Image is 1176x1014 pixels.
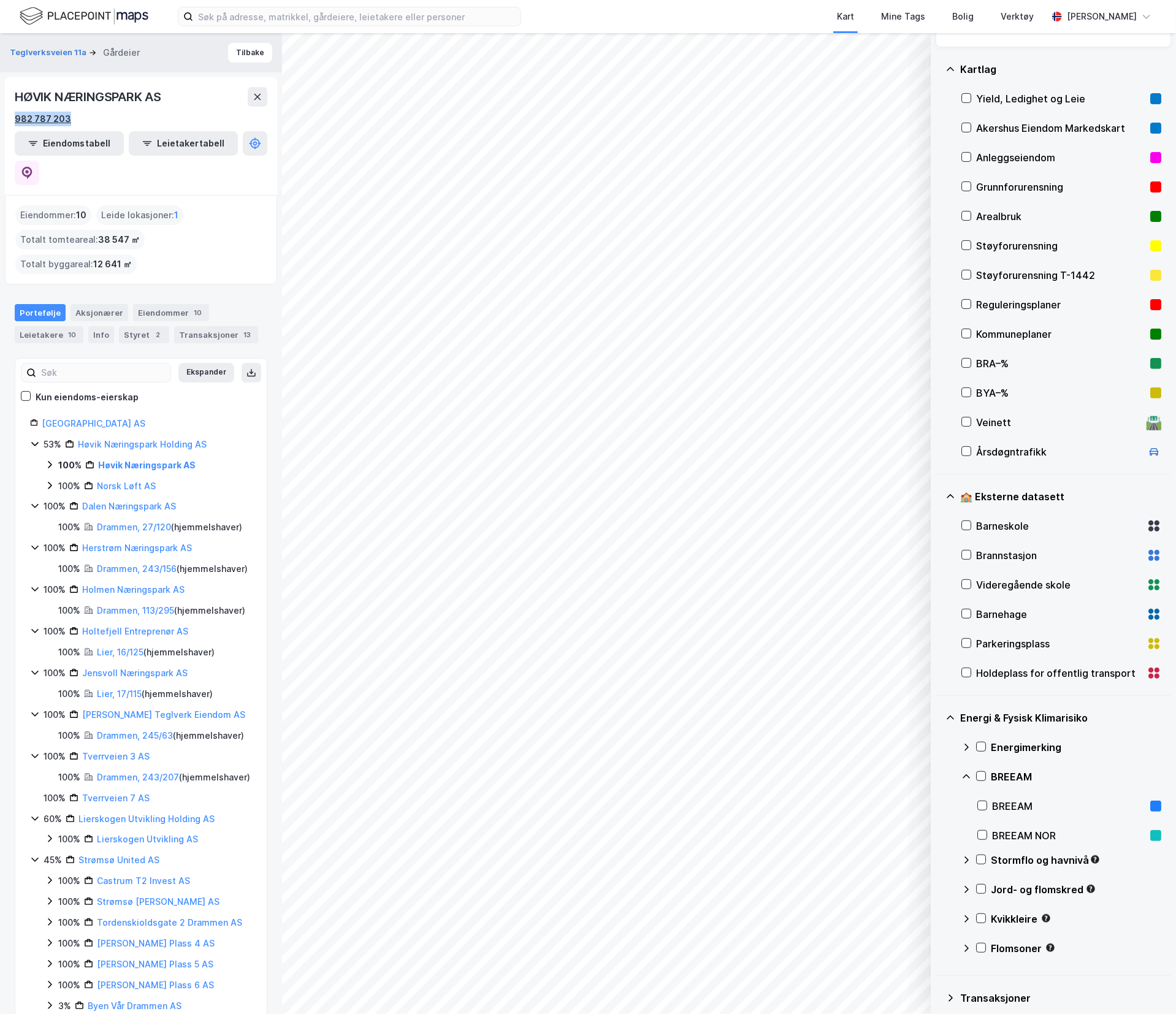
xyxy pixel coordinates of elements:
div: Grunnforurensning [976,180,1145,194]
div: Anleggseiendom [976,150,1145,165]
div: BREEAM [992,799,1145,814]
div: 100% [58,936,80,951]
div: BRA–% [976,356,1145,371]
div: Gårdeier [103,45,140,60]
button: Ekspander [178,363,234,383]
div: Eiendommer [133,304,209,321]
a: [PERSON_NAME] Plass 4 AS [97,938,215,948]
a: Høvik Næringspark AS [98,460,196,470]
input: Søk på adresse, matrikkel, gårdeiere, leietakere eller personer [193,7,521,26]
div: Energimerking [991,740,1161,755]
div: Brannstasjon [976,548,1142,563]
button: Tilbake [228,43,272,63]
div: 100% [58,520,80,535]
div: ( hjemmelshaver ) [97,645,215,660]
div: Holdeplass for offentlig transport [976,666,1142,680]
div: 100% [44,499,66,514]
div: Bolig [952,9,974,24]
div: Leietakere [15,326,83,343]
span: 38 547 ㎡ [98,232,140,247]
div: 100% [58,894,80,909]
a: Herstrøm Næringspark AS [82,543,192,553]
div: Energi & Fysisk Klimarisiko [960,711,1161,725]
div: Jord- og flomskred [991,882,1161,897]
div: Transaksjoner [174,326,258,343]
div: [PERSON_NAME] [1067,9,1137,24]
button: Eiendomstabell [15,131,124,156]
div: Reguleringsplaner [976,297,1145,312]
a: Drammen, 245/63 [97,730,173,741]
div: Aksjonærer [71,304,128,321]
div: 982 787 203 [15,112,71,126]
div: Kvikkleire [991,912,1161,926]
div: Eiendommer : [15,205,91,225]
div: Barneskole [976,519,1142,533]
a: Høvik Næringspark Holding AS [78,439,207,449]
div: BREEAM [991,769,1161,784]
div: Transaksjoner [960,991,1161,1005]
div: 100% [44,791,66,806]
div: Kommuneplaner [976,327,1145,341]
div: 100% [58,957,80,972]
a: Castrum T2 Invest AS [97,875,190,886]
div: Årsdøgntrafikk [976,444,1142,459]
div: Tooltip anchor [1085,883,1096,894]
div: 100% [58,479,80,494]
div: Info [88,326,114,343]
a: Dalen Næringspark AS [82,501,176,511]
div: 100% [44,666,66,680]
div: ( hjemmelshaver ) [97,728,244,743]
div: Verktøy [1001,9,1034,24]
div: Barnehage [976,607,1142,622]
div: Yield, Ledighet og Leie [976,91,1145,106]
div: HØVIK NÆRINGSPARK AS [15,87,164,107]
a: Drammen, 27/120 [97,522,171,532]
div: Totalt tomteareal : [15,230,145,250]
div: Kartlag [960,62,1161,77]
button: Teglverksveien 11a [10,47,89,59]
div: ( hjemmelshaver ) [97,770,250,785]
div: Støyforurensning T-1442 [976,268,1145,283]
a: Tordenskioldsgate 2 Drammen AS [97,917,242,928]
div: 100% [58,874,80,888]
div: 🛣️ [1146,414,1163,430]
div: Arealbruk [976,209,1145,224]
div: ( hjemmelshaver ) [97,687,213,701]
a: [PERSON_NAME] Teglverk Eiendom AS [82,709,245,720]
div: 10 [191,307,204,319]
div: ( hjemmelshaver ) [97,562,248,576]
a: Strømsø United AS [78,855,159,865]
iframe: Chat Widget [1115,955,1176,1014]
a: Lierskogen Utvikling Holding AS [78,814,215,824]
div: BREEAM NOR [992,828,1145,843]
div: Parkeringsplass [976,636,1142,651]
div: Portefølje [15,304,66,321]
a: Holtefjell Entreprenør AS [82,626,188,636]
div: 100% [44,707,66,722]
a: Tverrveien 7 AS [82,793,150,803]
div: 100% [58,458,82,473]
a: [PERSON_NAME] Plass 5 AS [97,959,213,969]
a: Drammen, 243/156 [97,563,177,574]
div: 100% [58,562,80,576]
div: Veinett [976,415,1142,430]
a: [PERSON_NAME] Plass 6 AS [97,980,214,990]
img: logo.f888ab2527a4732fd821a326f86c7f29.svg [20,6,148,27]
a: [GEOGRAPHIC_DATA] AS [42,418,145,429]
div: Stormflo og havnivå [991,853,1161,867]
div: 100% [58,770,80,785]
div: 100% [58,832,80,847]
a: Byen Vår Drammen AS [88,1001,181,1011]
div: Tooltip anchor [1040,913,1052,924]
div: Tooltip anchor [1045,942,1056,953]
div: Akershus Eiendom Markedskart [976,121,1145,135]
div: Kart [837,9,854,24]
a: Drammen, 243/207 [97,772,179,782]
div: 100% [58,978,80,993]
div: ( hjemmelshaver ) [97,520,242,535]
div: 2 [152,329,164,341]
div: 🏫 Eksterne datasett [960,489,1161,504]
div: Kun eiendoms-eierskap [36,390,139,405]
span: 10 [76,208,86,223]
span: 12 641 ㎡ [93,257,132,272]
